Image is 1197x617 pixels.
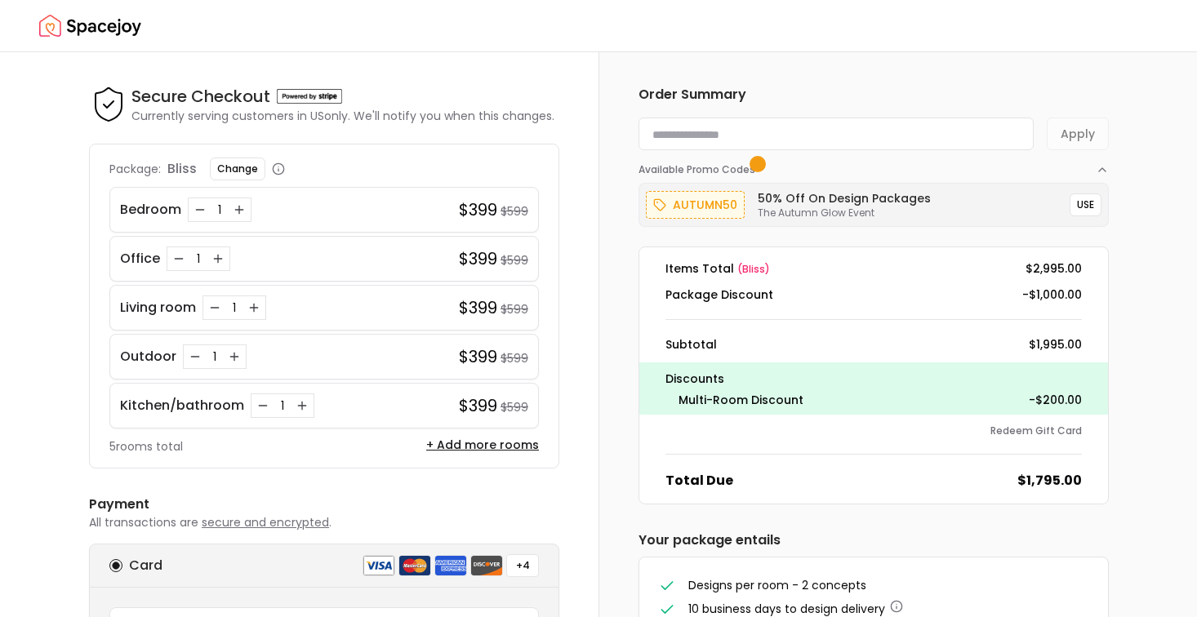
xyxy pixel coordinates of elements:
[665,260,770,277] dt: Items Total
[109,161,161,177] p: Package:
[459,247,497,270] h4: $399
[246,300,262,316] button: Increase quantity for Living room
[39,10,141,42] img: Spacejoy Logo
[758,206,931,220] p: The Autumn Glow Event
[506,554,539,577] button: +4
[639,176,1109,227] div: Available Promo Codes
[120,298,196,317] p: Living room
[758,190,931,206] h6: 50% Off on Design Packages
[207,348,223,365] div: 1
[187,348,203,365] button: Decrease quantity for Outdoor
[990,424,1082,437] button: Redeem Gift Card
[1022,286,1082,303] dd: -$1,000.00
[665,369,1082,388] p: Discounts
[120,200,181,220] p: Bedroom
[1070,193,1101,216] button: USE
[459,198,497,221] h4: $399
[639,150,1109,176] button: Available Promo Codes
[737,262,770,276] span: ( bliss )
[190,251,207,267] div: 1
[226,348,243,365] button: Increase quantity for Outdoor
[639,163,760,176] span: Available Promo Codes
[459,394,497,417] h4: $399
[202,514,329,530] span: secure and encrypted
[665,471,733,490] dt: Total Due
[688,601,885,617] span: 10 business days to design delivery
[1017,471,1082,490] dd: $1,795.00
[277,89,342,104] img: Powered by stripe
[171,251,187,267] button: Decrease quantity for Office
[131,85,270,108] h4: Secure Checkout
[1029,392,1082,408] dd: -$200.00
[688,577,866,593] span: Designs per room - 2 concepts
[120,347,176,366] p: Outdoor
[470,555,503,576] img: discover
[426,437,539,453] button: + Add more rooms
[665,286,773,303] dt: Package Discount
[398,555,431,576] img: mastercard
[501,301,528,317] small: $599
[363,555,395,576] img: visa
[210,251,226,267] button: Increase quantity for Office
[131,108,554,124] p: Currently serving customers in US only. We'll notify you when this changes.
[459,345,497,368] h4: $399
[459,296,497,319] h4: $399
[679,392,803,408] dt: Multi-Room Discount
[501,252,528,269] small: $599
[639,530,1109,550] h6: Your package entails
[89,495,559,514] h6: Payment
[665,336,717,353] dt: Subtotal
[255,397,271,414] button: Decrease quantity for Kitchen/bathroom
[231,202,247,218] button: Increase quantity for Bedroom
[207,300,223,316] button: Decrease quantity for Living room
[39,10,141,42] a: Spacejoy
[192,202,208,218] button: Decrease quantity for Bedroom
[501,399,528,415] small: $599
[211,202,228,218] div: 1
[226,300,243,316] div: 1
[639,85,1109,104] h6: Order Summary
[120,249,160,269] p: Office
[434,555,467,576] img: american express
[501,350,528,366] small: $599
[129,556,162,575] h6: Card
[501,203,528,220] small: $599
[1026,260,1082,277] dd: $2,995.00
[274,397,291,414] div: 1
[109,438,183,455] p: 5 rooms total
[120,396,244,415] p: Kitchen/bathroom
[210,158,265,180] button: Change
[1029,336,1082,353] dd: $1,995.00
[89,514,559,530] p: All transactions are .
[673,195,737,215] p: autumn50
[294,397,310,414] button: Increase quantity for Kitchen/bathroom
[167,159,197,179] p: bliss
